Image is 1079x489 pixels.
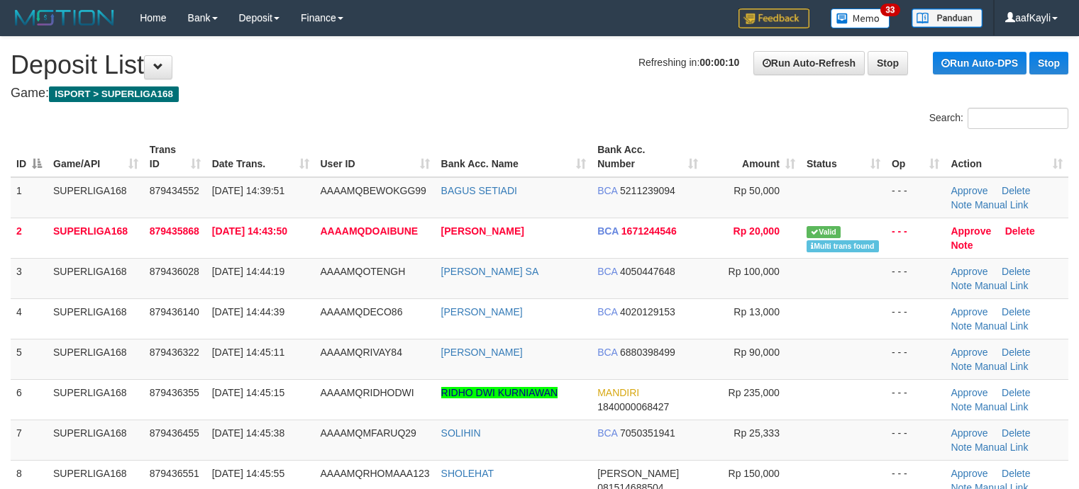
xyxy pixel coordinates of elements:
[912,9,983,28] img: panduan.png
[975,361,1029,372] a: Manual Link
[11,7,118,28] img: MOTION_logo.png
[975,401,1029,412] a: Manual Link
[831,9,890,28] img: Button%20Memo.svg
[212,387,284,398] span: [DATE] 14:45:15
[951,266,987,277] a: Approve
[975,199,1029,210] a: Manual Link
[951,427,987,439] a: Approve
[597,266,617,277] span: BCA
[951,387,987,398] a: Approve
[886,177,946,218] td: - - -
[886,137,946,177] th: Op: activate to sort column ascending
[597,387,639,398] span: MANDIRI
[321,225,419,237] span: AAAAMQDOAIBUNE
[597,347,617,358] span: BCA
[699,57,739,68] strong: 00:00:10
[150,427,199,439] span: 879436455
[48,258,144,298] td: SUPERLIGA168
[951,306,987,317] a: Approve
[49,86,179,102] span: ISPORT > SUPERLIGA168
[597,427,617,439] span: BCA
[886,258,946,298] td: - - -
[620,306,675,317] span: Copy 4020129153 to clipboard
[48,339,144,379] td: SUPERLIGA168
[738,9,809,28] img: Feedback.jpg
[880,4,900,16] span: 33
[321,185,426,196] span: AAAAMQBEWOKGG99
[321,266,406,277] span: AAAAMQOTENGH
[620,266,675,277] span: Copy 4050447648 to clipboard
[951,347,987,358] a: Approve
[734,225,780,237] span: Rp 20,000
[886,379,946,420] td: - - -
[212,185,284,196] span: [DATE] 14:39:51
[951,185,987,196] a: Approve
[1029,52,1068,74] a: Stop
[1002,387,1030,398] a: Delete
[150,306,199,317] span: 879436140
[1005,225,1035,237] a: Delete
[753,51,865,75] a: Run Auto-Refresh
[597,468,679,479] span: [PERSON_NAME]
[1002,266,1030,277] a: Delete
[441,306,523,317] a: [PERSON_NAME]
[11,379,48,420] td: 6
[11,298,48,339] td: 4
[441,427,481,439] a: SOLIHIN
[807,240,879,252] span: Multiple matching transaction found in bank
[951,442,972,453] a: Note
[212,468,284,479] span: [DATE] 14:45:55
[951,401,972,412] a: Note
[597,306,617,317] span: BCA
[150,347,199,358] span: 879436322
[620,347,675,358] span: Copy 6880398499 to clipboard
[48,218,144,258] td: SUPERLIGA168
[951,280,972,291] a: Note
[1002,427,1030,439] a: Delete
[11,420,48,460] td: 7
[11,218,48,258] td: 2
[620,427,675,439] span: Copy 7050351941 to clipboard
[1002,185,1030,196] a: Delete
[11,177,48,218] td: 1
[321,347,402,358] span: AAAAMQRIVAY84
[638,57,739,68] span: Refreshing in:
[951,225,991,237] a: Approve
[441,185,517,196] a: BAGUS SETIADI
[734,347,780,358] span: Rp 90,000
[11,137,48,177] th: ID: activate to sort column descending
[150,185,199,196] span: 879434552
[212,225,287,237] span: [DATE] 14:43:50
[597,401,669,412] span: Copy 1840000068427 to clipboard
[621,225,677,237] span: Copy 1671244546 to clipboard
[441,266,539,277] a: [PERSON_NAME] SA
[1002,306,1030,317] a: Delete
[212,306,284,317] span: [DATE] 14:44:39
[48,177,144,218] td: SUPERLIGA168
[441,468,494,479] a: SHOLEHAT
[212,266,284,277] span: [DATE] 14:44:19
[968,108,1068,129] input: Search:
[150,266,199,277] span: 879436028
[11,86,1068,101] h4: Game:
[933,52,1027,74] a: Run Auto-DPS
[801,137,886,177] th: Status: activate to sort column ascending
[321,468,430,479] span: AAAAMQRHOMAAA123
[975,320,1029,332] a: Manual Link
[734,427,780,439] span: Rp 25,333
[150,468,199,479] span: 879436551
[48,137,144,177] th: Game/API: activate to sort column ascending
[729,266,780,277] span: Rp 100,000
[441,225,524,237] a: [PERSON_NAME]
[321,427,416,439] span: AAAAMQMFARUQ29
[212,427,284,439] span: [DATE] 14:45:38
[321,306,403,317] span: AAAAMQDECO86
[886,218,946,258] td: - - -
[597,225,619,237] span: BCA
[11,339,48,379] td: 5
[592,137,704,177] th: Bank Acc. Number: activate to sort column ascending
[886,339,946,379] td: - - -
[597,185,617,196] span: BCA
[951,361,972,372] a: Note
[150,387,199,398] span: 879436355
